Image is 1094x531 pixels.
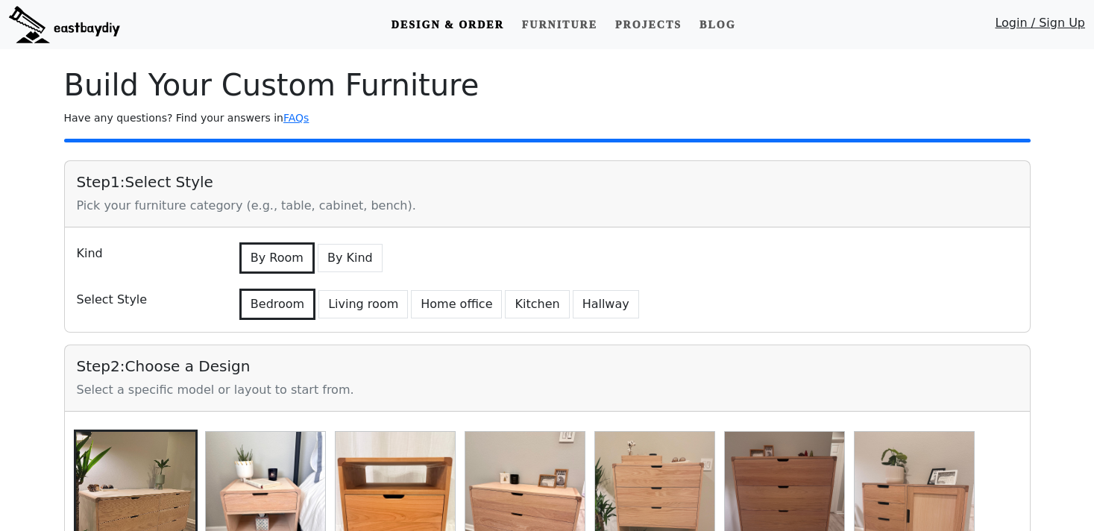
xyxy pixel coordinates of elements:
[77,197,1018,215] div: Pick your furniture category (e.g., table, cabinet, bench).
[609,11,688,39] a: Projects
[239,242,315,274] button: By Room
[573,290,639,318] button: Hallway
[318,290,408,318] button: Living room
[318,244,383,272] button: By Kind
[239,289,315,320] button: Bedroom
[68,239,227,274] div: Kind
[9,6,120,43] img: eastbaydiy
[77,381,1018,399] div: Select a specific model or layout to start from.
[386,11,510,39] a: Design & Order
[64,67,1031,103] h1: Build Your Custom Furniture
[68,286,227,320] div: Select Style
[283,112,309,124] a: FAQs
[505,290,569,318] button: Kitchen
[77,173,1018,191] h5: Step 1 : Select Style
[64,112,309,124] small: Have any questions? Find your answers in
[411,290,502,318] button: Home office
[77,357,1018,375] h5: Step 2 : Choose a Design
[995,14,1085,39] a: Login / Sign Up
[516,11,603,39] a: Furniture
[694,11,741,39] a: Blog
